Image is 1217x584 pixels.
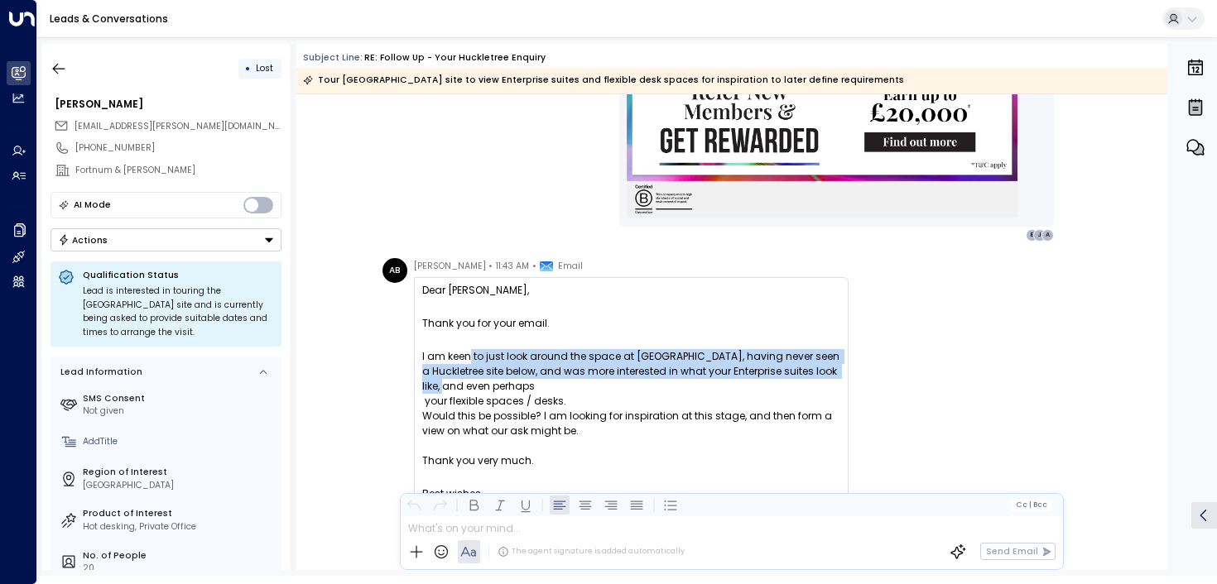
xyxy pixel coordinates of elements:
span: Email [558,258,583,275]
div: Not given [83,404,277,418]
div: RE: Follow up - Your Huckletree Enquiry [364,51,546,65]
div: 20 [83,562,277,575]
div: AddTitle [83,435,277,448]
a: Leads & Conversations [50,12,168,26]
div: [GEOGRAPHIC_DATA] [83,479,277,492]
button: Actions [51,228,281,251]
button: Redo [430,495,450,515]
div: AB [382,258,407,283]
div: Fortnum & [PERSON_NAME] [75,164,281,177]
label: Product of Interest [83,507,277,520]
span: 11:43 AM [496,258,529,275]
div: A [1041,229,1055,242]
div: [PERSON_NAME] [55,97,281,112]
div: Lead is interested in touring the [GEOGRAPHIC_DATA] site and is currently being asked to provide ... [83,285,274,339]
label: No. of People [83,549,277,562]
div: Button group with a nested menu [51,228,281,251]
span: Dear [PERSON_NAME], [422,283,529,298]
span: [PERSON_NAME] [414,258,486,275]
span: • [532,258,536,275]
span: Subject Line: [303,51,363,64]
div: [PHONE_NUMBER] [75,141,281,155]
span: Lost [256,62,273,74]
div: The agent signature is added automatically [498,546,685,558]
div: Hot desking, Private Office [83,520,277,534]
span: Thank you for your email. [422,316,550,331]
div: Tour [GEOGRAPHIC_DATA] site to view Enterprise suites and flexible desk spaces for inspiration to... [303,72,904,89]
img: https://www.huckletree.com/refer-someone [627,57,1017,217]
div: J [1033,229,1046,242]
span: alexandra.buxton@fortnumandmason.co.uk [75,120,281,133]
button: Cc|Bcc [1011,499,1052,510]
div: • [245,57,251,79]
span: Best wishes [422,486,481,501]
label: SMS Consent [83,392,277,405]
span: • [488,258,493,275]
div: Lead Information [56,366,142,379]
span: Cc Bcc [1016,500,1047,509]
button: Undo [404,495,424,515]
p: Qualification Status [83,269,274,281]
span: | [1028,500,1031,509]
div: AI Mode [74,197,111,213]
div: Actions [58,234,108,246]
span: I am keen to just look around the space at [GEOGRAPHIC_DATA], having never seen a Huckletree site... [422,349,840,468]
label: Region of Interest [83,466,277,479]
div: E [1026,229,1039,242]
span: [EMAIL_ADDRESS][PERSON_NAME][DOMAIN_NAME] [75,120,296,132]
